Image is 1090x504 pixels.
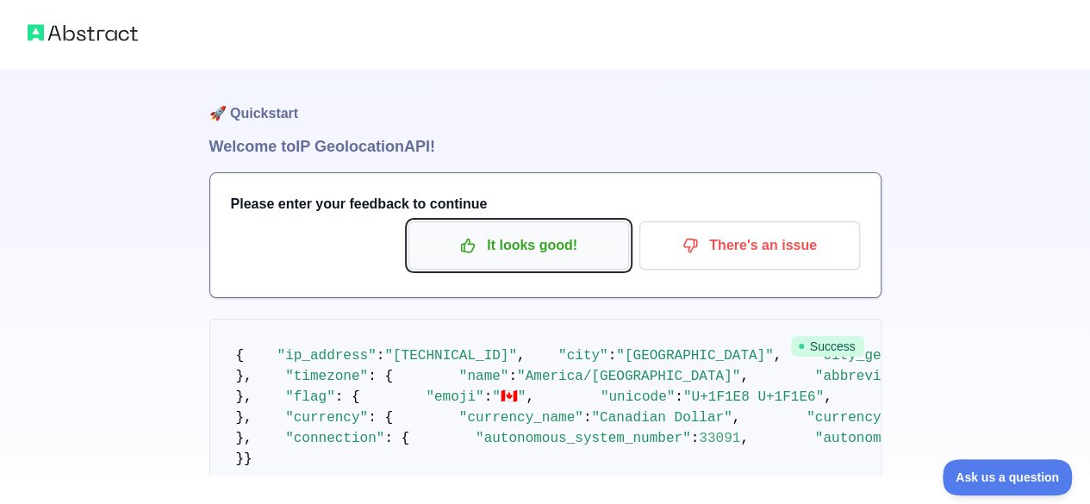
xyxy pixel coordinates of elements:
span: , [732,410,741,426]
span: : { [384,431,409,446]
span: : [484,389,493,405]
span: "autonomous_system_organization" [815,431,1080,446]
span: "name" [459,369,509,384]
span: "unicode" [601,389,675,405]
span: , [526,389,534,405]
span: : [691,431,700,446]
span: , [740,369,749,384]
span: "[GEOGRAPHIC_DATA]" [616,348,773,364]
span: : [508,369,517,384]
p: It looks good! [421,231,616,260]
span: : { [368,369,393,384]
span: : [377,348,385,364]
span: "currency" [285,410,368,426]
span: , [740,431,749,446]
span: "🇨🇦" [492,389,526,405]
p: There's an issue [652,231,847,260]
span: : [583,410,592,426]
h1: Welcome to IP Geolocation API! [209,134,881,159]
span: Success [791,336,864,357]
span: "[TECHNICAL_ID]" [384,348,517,364]
button: It looks good! [408,221,629,270]
iframe: Toggle Customer Support [943,459,1073,495]
button: There's an issue [639,221,860,270]
span: 33091 [699,431,740,446]
span: "abbreviation" [815,369,931,384]
h1: 🚀 Quickstart [209,69,881,134]
span: "timezone" [285,369,368,384]
span: "Canadian Dollar" [591,410,732,426]
span: : { [368,410,393,426]
span: "emoji" [426,389,483,405]
span: "city" [558,348,608,364]
span: : [675,389,683,405]
img: Abstract logo [28,21,138,45]
span: "currency_code" [807,410,931,426]
span: "currency_name" [459,410,583,426]
span: , [517,348,526,364]
span: "flag" [285,389,335,405]
span: "U+1F1E8 U+1F1E6" [683,389,824,405]
span: : [608,348,617,364]
h3: Please enter your feedback to continue [231,194,860,215]
span: , [774,348,782,364]
span: { [236,348,245,364]
span: "connection" [285,431,384,446]
span: "autonomous_system_number" [476,431,691,446]
span: : { [335,389,360,405]
span: , [824,389,832,405]
span: "America/[GEOGRAPHIC_DATA]" [517,369,740,384]
span: "ip_address" [277,348,377,364]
